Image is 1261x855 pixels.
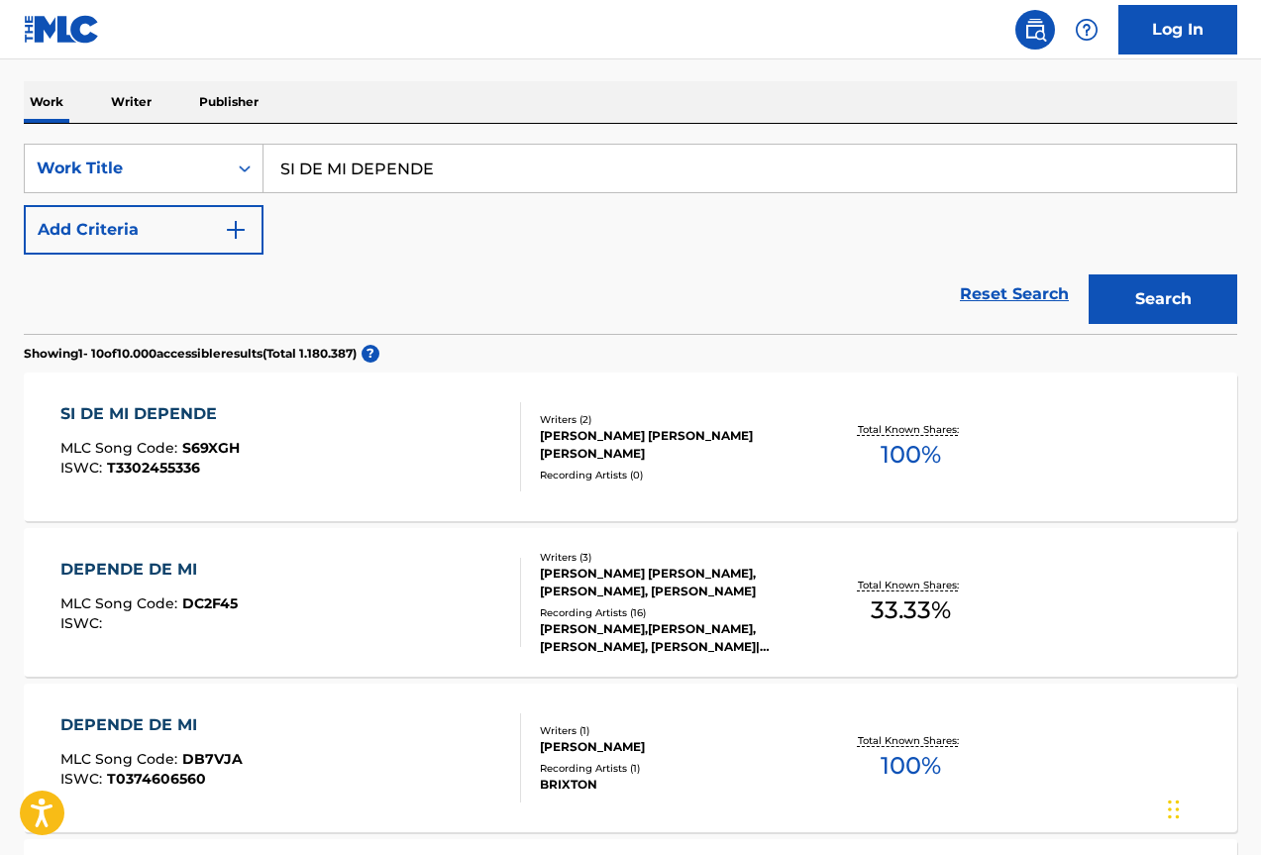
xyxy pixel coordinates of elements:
iframe: Chat Widget [1162,760,1261,855]
span: ISWC : [60,770,107,788]
div: Widget de chat [1162,760,1261,855]
a: DEPENDE DE MIMLC Song Code:DC2F45ISWC:Writers (3)[PERSON_NAME] [PERSON_NAME], [PERSON_NAME], [PER... [24,528,1237,677]
div: [PERSON_NAME] [PERSON_NAME], [PERSON_NAME], [PERSON_NAME] [540,565,809,600]
a: SI DE MI DEPENDEMLC Song Code:S69XGHISWC:T3302455336Writers (2)[PERSON_NAME] [PERSON_NAME] [PERSO... [24,373,1237,521]
img: help [1075,18,1099,42]
p: Writer [105,81,158,123]
a: Reset Search [950,272,1079,316]
span: MLC Song Code : [60,594,182,612]
span: DC2F45 [182,594,238,612]
img: search [1023,18,1047,42]
span: ISWC : [60,614,107,632]
form: Search Form [24,144,1237,334]
span: MLC Song Code : [60,750,182,768]
span: DB7VJA [182,750,243,768]
div: Work Title [37,157,215,180]
div: DEPENDE DE MI [60,558,238,582]
p: Publisher [193,81,264,123]
a: Public Search [1015,10,1055,50]
img: MLC Logo [24,15,100,44]
p: Total Known Shares: [858,422,964,437]
span: T0374606560 [107,770,206,788]
span: MLC Song Code : [60,439,182,457]
div: DEPENDE DE MI [60,713,243,737]
p: Total Known Shares: [858,578,964,592]
span: ? [362,345,379,363]
img: 9d2ae6d4665cec9f34b9.svg [224,218,248,242]
span: 100 % [881,437,941,473]
div: Recording Artists ( 16 ) [540,605,809,620]
div: [PERSON_NAME],[PERSON_NAME], [PERSON_NAME], [PERSON_NAME]|[PERSON_NAME], [PERSON_NAME],[PERSON_NA... [540,620,809,656]
a: Log In [1118,5,1237,54]
a: DEPENDE DE MIMLC Song Code:DB7VJAISWC:T0374606560Writers (1)[PERSON_NAME]Recording Artists (1)BRI... [24,684,1237,832]
span: S69XGH [182,439,240,457]
div: Writers ( 1 ) [540,723,809,738]
span: 100 % [881,748,941,784]
p: Showing 1 - 10 of 10.000 accessible results (Total 1.180.387 ) [24,345,357,363]
div: Arrastrar [1168,780,1180,839]
span: ISWC : [60,459,107,477]
div: Help [1067,10,1106,50]
div: Writers ( 2 ) [540,412,809,427]
p: Work [24,81,69,123]
div: Writers ( 3 ) [540,550,809,565]
div: Recording Artists ( 0 ) [540,468,809,482]
button: Search [1089,274,1237,324]
span: 33.33 % [871,592,951,628]
button: Add Criteria [24,205,263,255]
div: [PERSON_NAME] [PERSON_NAME] [PERSON_NAME] [540,427,809,463]
div: SI DE MI DEPENDE [60,402,240,426]
div: [PERSON_NAME] [540,738,809,756]
span: T3302455336 [107,459,200,477]
div: Recording Artists ( 1 ) [540,761,809,776]
p: Total Known Shares: [858,733,964,748]
div: BRIXTON [540,776,809,794]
